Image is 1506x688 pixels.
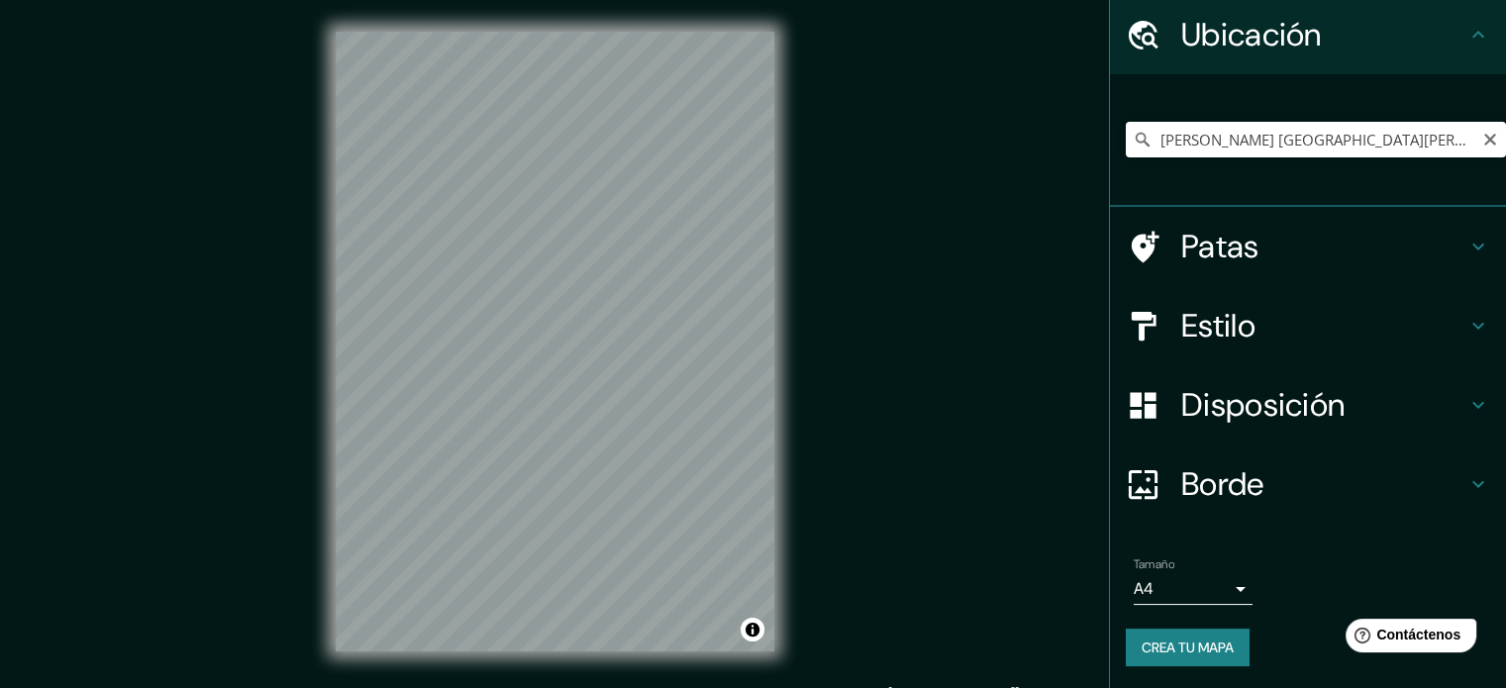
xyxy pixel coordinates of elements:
[1142,639,1234,656] font: Crea tu mapa
[1110,365,1506,444] div: Disposición
[336,32,774,651] canvas: Mapa
[1110,286,1506,365] div: Estilo
[1181,384,1345,426] font: Disposición
[1110,207,1506,286] div: Patas
[1134,578,1154,599] font: A4
[1330,611,1484,666] iframe: Lanzador de widgets de ayuda
[1181,305,1255,346] font: Estilo
[1126,122,1506,157] input: Elige tu ciudad o zona
[1126,629,1250,666] button: Crea tu mapa
[1134,573,1253,605] div: A4
[1181,463,1264,505] font: Borde
[1134,556,1174,572] font: Tamaño
[1482,129,1498,147] button: Claro
[1181,14,1322,55] font: Ubicación
[1110,444,1506,524] div: Borde
[741,618,764,641] button: Activar o desactivar atribución
[1181,226,1259,267] font: Patas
